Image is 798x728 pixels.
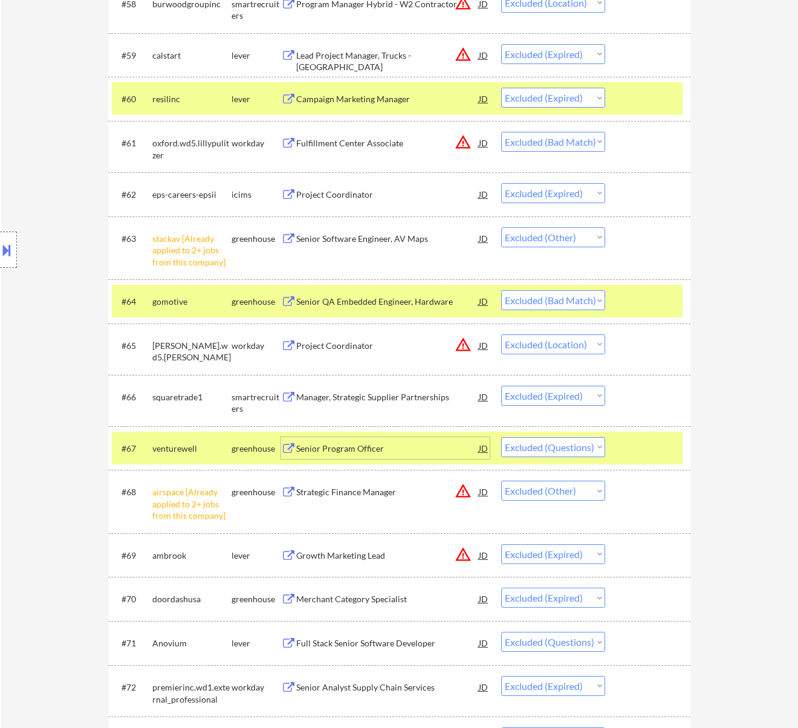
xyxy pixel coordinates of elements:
div: venturewell [152,443,232,455]
div: workday [232,340,281,352]
div: #69 [122,550,143,562]
div: #72 [122,681,143,694]
div: JD [478,544,490,566]
div: JD [478,437,490,459]
div: lever [232,637,281,649]
div: JD [478,386,490,408]
div: JD [478,290,490,312]
div: doordashusa [152,593,232,605]
button: warning_amber [455,336,472,353]
div: Senior Program Officer [296,443,479,455]
div: Anovium [152,637,232,649]
div: JD [478,588,490,609]
div: JD [478,183,490,205]
div: JD [478,227,490,249]
div: Fulfillment Center Associate [296,137,479,149]
div: JD [478,676,490,698]
div: workday [232,681,281,694]
div: Senior QA Embedded Engineer, Hardware [296,296,479,308]
div: greenhouse [232,233,281,245]
div: smartrecruiters [232,391,281,415]
div: lever [232,50,281,62]
div: Campaign Marketing Manager [296,93,479,105]
div: #59 [122,50,143,62]
div: Senior Software Engineer, AV Maps [296,233,479,245]
button: warning_amber [455,546,472,563]
div: #71 [122,637,143,649]
button: warning_amber [455,46,472,63]
div: Senior Analyst Supply Chain Services [296,681,479,694]
div: #70 [122,593,143,605]
div: Project Coordinator [296,340,479,352]
div: airspace [Already applied to 2+ jobs from this company] [152,486,232,522]
div: Project Coordinator [296,189,479,201]
button: warning_amber [455,134,472,151]
div: #68 [122,486,143,498]
div: JD [478,481,490,502]
div: Merchant Category Specialist [296,593,479,605]
div: calstart [152,50,232,62]
div: JD [478,132,490,154]
div: Lead Project Manager, Trucks - [GEOGRAPHIC_DATA] [296,50,479,73]
div: premierinc.wd1.external_professional [152,681,232,705]
div: greenhouse [232,443,281,455]
div: ambrook [152,550,232,562]
div: JD [478,88,490,109]
div: greenhouse [232,486,281,498]
div: greenhouse [232,593,281,605]
div: lever [232,550,281,562]
div: #67 [122,443,143,455]
button: warning_amber [455,483,472,499]
div: JD [478,44,490,66]
div: lever [232,93,281,105]
div: Manager, Strategic Supplier Partnerships [296,391,479,403]
div: workday [232,137,281,149]
div: Growth Marketing Lead [296,550,479,562]
div: JD [478,334,490,356]
div: greenhouse [232,296,281,308]
div: JD [478,632,490,654]
div: Full Stack Senior Software Developer [296,637,479,649]
div: Strategic Finance Manager [296,486,479,498]
div: icims [232,189,281,201]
